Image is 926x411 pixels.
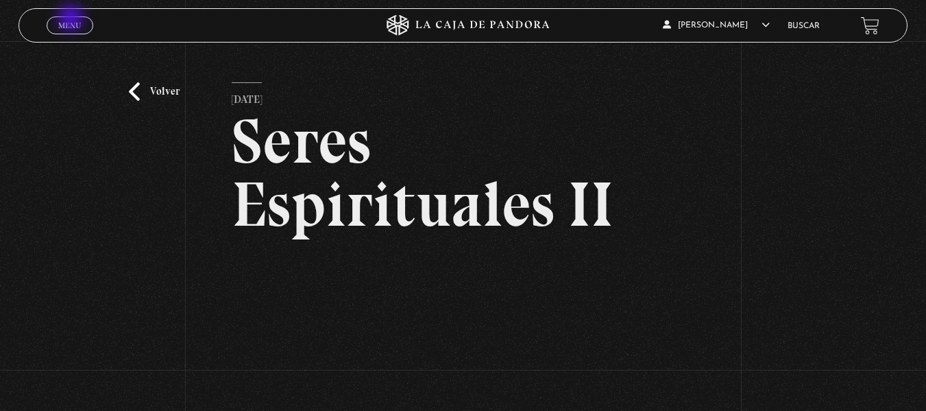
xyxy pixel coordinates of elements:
[663,21,770,30] span: [PERSON_NAME]
[232,110,694,236] h2: Seres Espirituales II
[788,22,820,30] a: Buscar
[129,82,180,101] a: Volver
[58,21,81,30] span: Menu
[53,33,86,43] span: Cerrar
[861,16,879,34] a: View your shopping cart
[232,82,262,110] p: [DATE]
